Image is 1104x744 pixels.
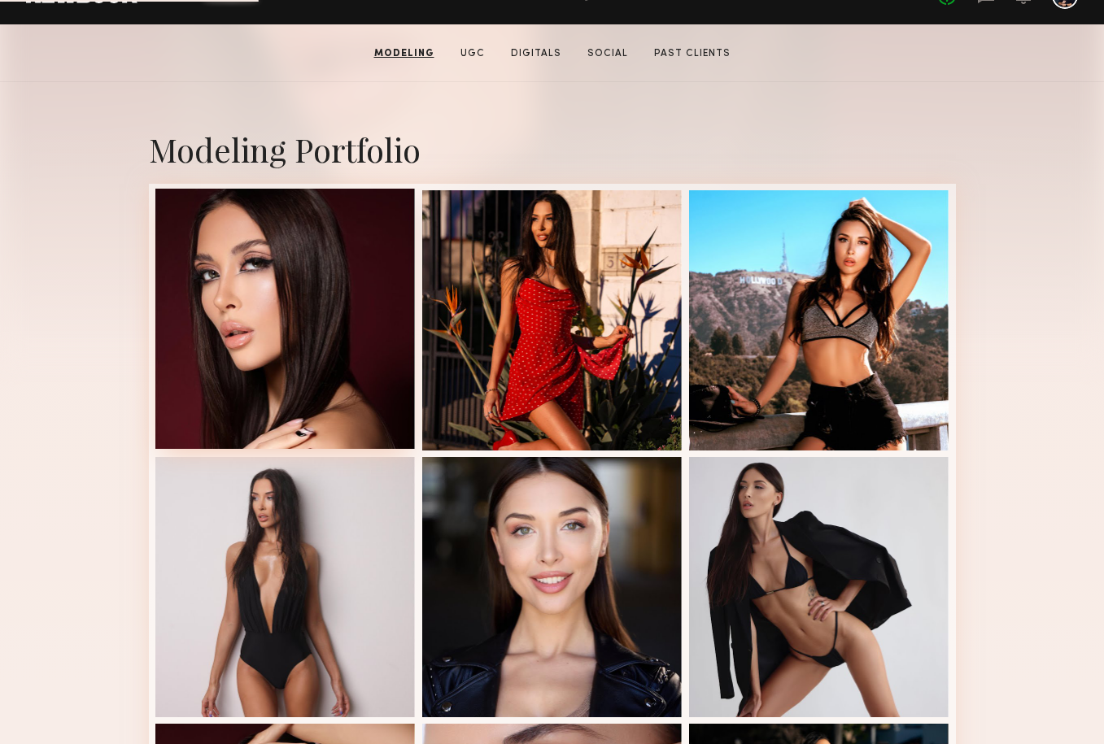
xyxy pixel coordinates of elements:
a: Social [581,46,635,61]
a: Digitals [504,46,568,61]
a: Past Clients [648,46,737,61]
div: Modeling Portfolio [149,128,956,171]
a: UGC [454,46,491,61]
a: Modeling [368,46,441,61]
